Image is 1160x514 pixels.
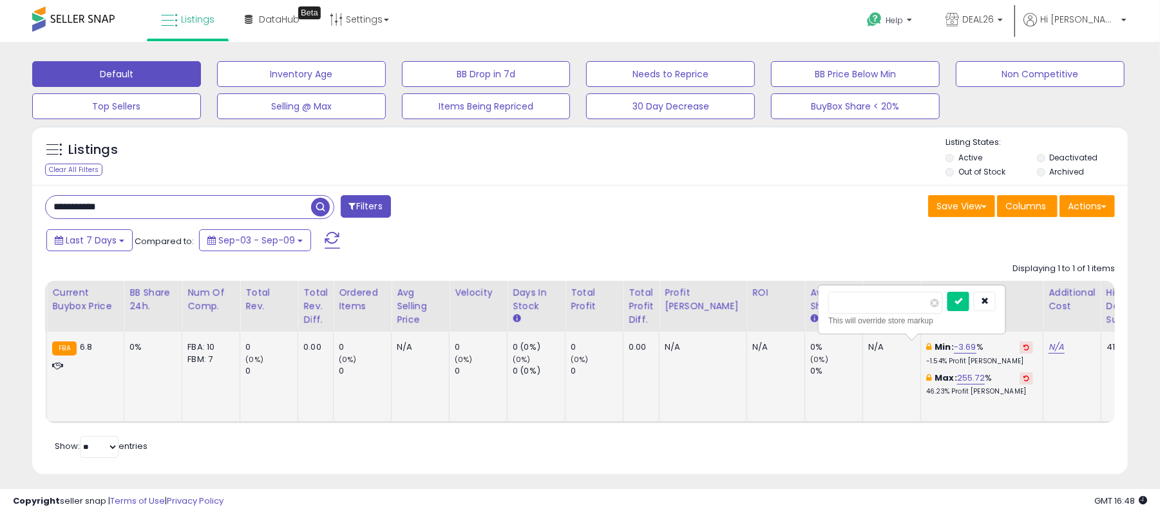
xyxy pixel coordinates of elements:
[1107,286,1154,327] div: Historical Days Of Supply
[181,13,214,26] span: Listings
[68,141,118,159] h5: Listings
[958,166,1005,177] label: Out of Stock
[32,61,201,87] button: Default
[926,286,1038,300] div: Markup on Cost
[571,354,589,365] small: (0%)
[402,93,571,119] button: Items Being Repriced
[245,354,263,365] small: (0%)
[339,341,391,353] div: 0
[935,372,957,384] b: Max:
[1049,341,1064,354] a: N/A
[129,341,172,353] div: 0%
[752,286,799,300] div: ROI
[1023,13,1127,42] a: Hi [PERSON_NAME]
[110,495,165,507] a: Terms of Use
[298,6,321,19] div: Tooltip anchor
[1013,263,1115,275] div: Displaying 1 to 1 of 1 items
[32,93,201,119] button: Top Sellers
[810,354,828,365] small: (0%)
[957,372,985,385] a: 255.72
[926,387,1033,396] p: 46.23% Profit [PERSON_NAME]
[129,286,176,313] div: BB Share 24h.
[810,365,862,377] div: 0%
[828,314,996,327] div: This will override store markup
[1005,200,1046,213] span: Columns
[339,354,357,365] small: (0%)
[928,195,995,217] button: Save View
[341,195,391,218] button: Filters
[455,354,473,365] small: (0%)
[926,372,1033,396] div: %
[954,341,976,354] a: -3.69
[13,495,223,508] div: seller snap | |
[513,365,565,377] div: 0 (0%)
[926,357,1033,366] p: -1.54% Profit [PERSON_NAME]
[926,341,1033,365] div: %
[1094,495,1147,507] span: 2025-09-17 16:48 GMT
[245,341,298,353] div: 0
[303,341,323,353] div: 0.00
[13,495,60,507] strong: Copyright
[402,61,571,87] button: BB Drop in 7d
[513,341,565,353] div: 0 (0%)
[513,313,520,325] small: Days In Stock.
[187,354,230,365] div: FBM: 7
[1049,286,1096,313] div: Additional Cost
[455,341,507,353] div: 0
[46,229,133,251] button: Last 7 Days
[629,286,654,327] div: Total Profit Diff.
[921,281,1043,332] th: The percentage added to the cost of goods (COGS) that forms the calculator for Min & Max prices.
[513,354,531,365] small: (0%)
[397,286,444,327] div: Avg Selling Price
[886,15,903,26] span: Help
[665,341,737,353] div: N/A
[935,341,954,353] b: Min:
[1060,195,1115,217] button: Actions
[455,365,507,377] div: 0
[665,286,741,313] div: Profit [PERSON_NAME]
[946,137,1128,149] p: Listing States:
[455,286,502,300] div: Velocity
[771,93,940,119] button: BuyBox Share < 20%
[187,286,234,313] div: Num of Comp.
[571,286,618,313] div: Total Profit
[997,195,1058,217] button: Columns
[1050,166,1085,177] label: Archived
[1050,152,1098,163] label: Deactivated
[218,234,295,247] span: Sep-03 - Sep-09
[810,286,857,313] div: Avg BB Share
[571,341,623,353] div: 0
[217,61,386,87] button: Inventory Age
[771,61,940,87] button: BB Price Below Min
[857,2,925,42] a: Help
[45,164,102,176] div: Clear All Filters
[956,61,1125,87] button: Non Competitive
[586,61,755,87] button: Needs to Reprice
[199,229,311,251] button: Sep-03 - Sep-09
[339,365,391,377] div: 0
[629,341,649,353] div: 0.00
[810,341,862,353] div: 0%
[303,286,328,327] div: Total Rev. Diff.
[571,365,623,377] div: 0
[66,234,117,247] span: Last 7 Days
[259,13,300,26] span: DataHub
[245,365,298,377] div: 0
[752,341,795,353] div: N/A
[866,12,882,28] i: Get Help
[52,341,76,356] small: FBA
[1107,341,1149,353] div: 41.60
[586,93,755,119] button: 30 Day Decrease
[958,152,982,163] label: Active
[962,13,994,26] span: DEAL26
[217,93,386,119] button: Selling @ Max
[80,341,92,353] span: 6.8
[1040,13,1117,26] span: Hi [PERSON_NAME]
[810,313,818,325] small: Avg BB Share.
[167,495,223,507] a: Privacy Policy
[339,286,386,313] div: Ordered Items
[513,286,560,313] div: Days In Stock
[135,235,194,247] span: Compared to:
[868,341,911,353] div: N/A
[55,440,147,452] span: Show: entries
